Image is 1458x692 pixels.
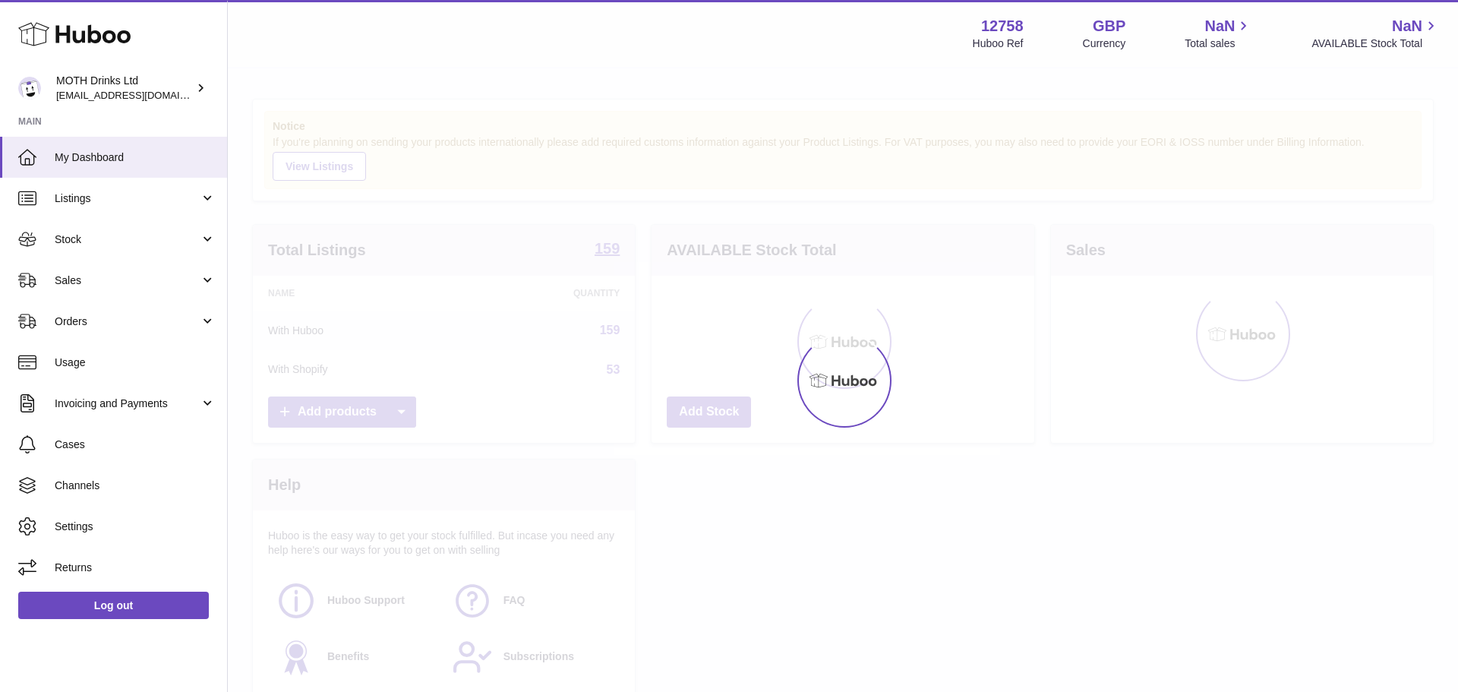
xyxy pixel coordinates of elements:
[1392,16,1422,36] span: NaN
[981,16,1024,36] strong: 12758
[55,397,200,411] span: Invoicing and Payments
[1185,36,1252,51] span: Total sales
[55,314,200,329] span: Orders
[18,77,41,100] img: internalAdmin-12758@internal.huboo.com
[1185,16,1252,51] a: NaN Total sales
[973,36,1024,51] div: Huboo Ref
[55,273,200,288] span: Sales
[1311,16,1440,51] a: NaN AVAILABLE Stock Total
[55,232,200,247] span: Stock
[1204,16,1235,36] span: NaN
[1083,36,1126,51] div: Currency
[55,561,216,575] span: Returns
[1311,36,1440,51] span: AVAILABLE Stock Total
[55,479,216,493] span: Channels
[18,592,209,619] a: Log out
[56,89,223,101] span: [EMAIL_ADDRESS][DOMAIN_NAME]
[1093,16,1125,36] strong: GBP
[55,191,200,206] span: Listings
[55,355,216,370] span: Usage
[55,150,216,165] span: My Dashboard
[56,74,193,103] div: MOTH Drinks Ltd
[55,438,216,452] span: Cases
[55,520,216,534] span: Settings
